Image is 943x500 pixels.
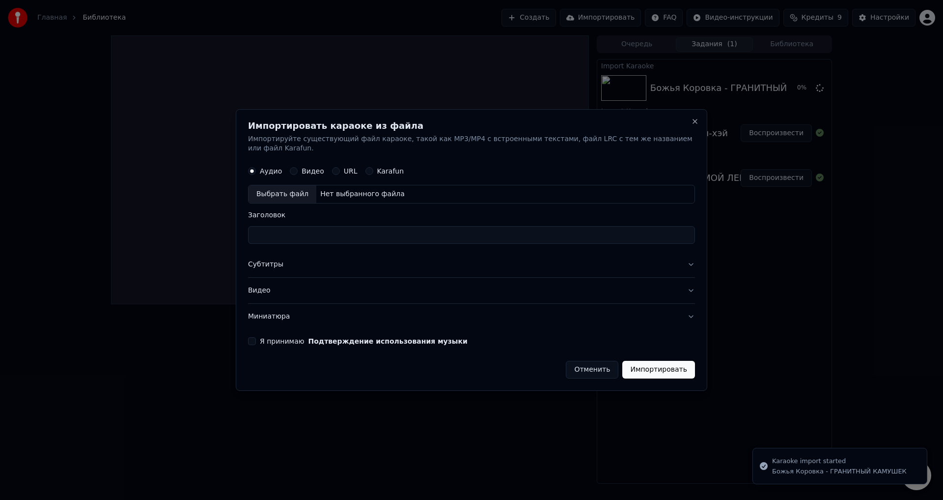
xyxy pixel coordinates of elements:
button: Миниатюра [248,304,695,329]
button: Видео [248,278,695,303]
label: Заголовок [248,212,695,219]
label: Видео [302,168,324,175]
p: Импортируйте существующий файл караоке, такой как MP3/MP4 с встроенными текстами, файл LRC с тем ... [248,134,695,154]
label: Аудио [260,168,282,175]
button: Я принимаю [308,338,468,345]
h2: Импортировать караоке из файла [248,121,695,130]
div: Выбрать файл [249,186,316,204]
button: Субтитры [248,252,695,278]
label: Karafun [377,168,404,175]
button: Отменить [566,361,618,379]
label: URL [344,168,358,175]
button: Импортировать [622,361,695,379]
div: Нет выбранного файла [316,190,409,200]
label: Я принимаю [260,338,468,345]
